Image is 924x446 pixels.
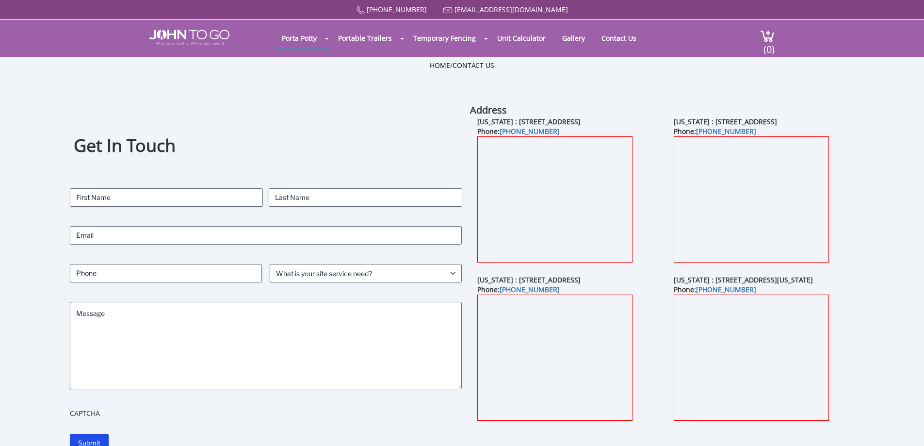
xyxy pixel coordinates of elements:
[477,127,560,136] b: Phone:
[674,127,756,136] b: Phone:
[70,226,462,245] input: Email
[453,61,494,70] a: Contact Us
[70,264,262,282] input: Phone
[430,61,450,70] a: Home
[275,29,324,48] a: Porta Potty
[357,6,365,15] img: Call
[367,5,427,14] a: [PHONE_NUMBER]
[674,275,813,284] b: [US_STATE] : [STREET_ADDRESS][US_STATE]
[70,409,462,418] label: CAPTCHA
[70,188,263,207] input: First Name
[406,29,483,48] a: Temporary Fencing
[430,61,494,70] ul: /
[477,275,581,284] b: [US_STATE] : [STREET_ADDRESS]
[490,29,553,48] a: Unit Calculator
[594,29,644,48] a: Contact Us
[269,188,462,207] input: Last Name
[674,117,777,126] b: [US_STATE] : [STREET_ADDRESS]
[696,285,756,294] a: [PHONE_NUMBER]
[760,30,775,43] img: cart a
[74,134,458,158] h1: Get In Touch
[555,29,592,48] a: Gallery
[477,285,560,294] b: Phone:
[331,29,399,48] a: Portable Trailers
[470,103,507,116] b: Address
[674,285,756,294] b: Phone:
[696,127,756,136] a: [PHONE_NUMBER]
[477,117,581,126] b: [US_STATE] : [STREET_ADDRESS]
[443,7,453,14] img: Mail
[500,285,560,294] a: [PHONE_NUMBER]
[500,127,560,136] a: [PHONE_NUMBER]
[149,30,229,45] img: JOHN to go
[763,35,775,56] span: (0)
[454,5,568,14] a: [EMAIL_ADDRESS][DOMAIN_NAME]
